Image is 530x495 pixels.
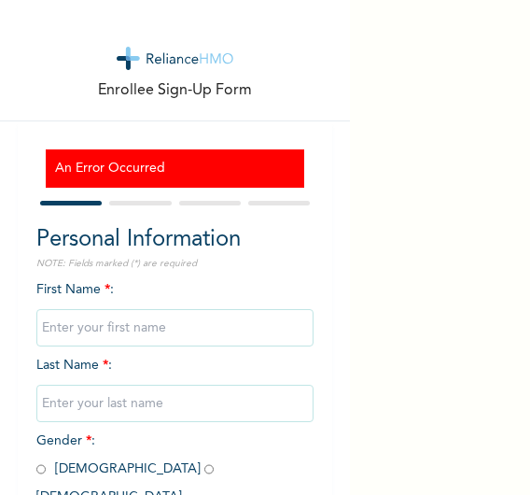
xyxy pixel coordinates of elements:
[36,385,314,422] input: Enter your last name
[36,309,314,346] input: Enter your first name
[36,223,314,257] h2: Personal Information
[98,79,252,102] p: Enrollee Sign-Up Form
[36,283,314,334] span: First Name :
[117,47,234,70] img: logo
[55,159,296,178] h3: An Error Occurred
[36,257,314,271] p: NOTE: Fields marked (*) are required
[36,359,314,410] span: Last Name :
